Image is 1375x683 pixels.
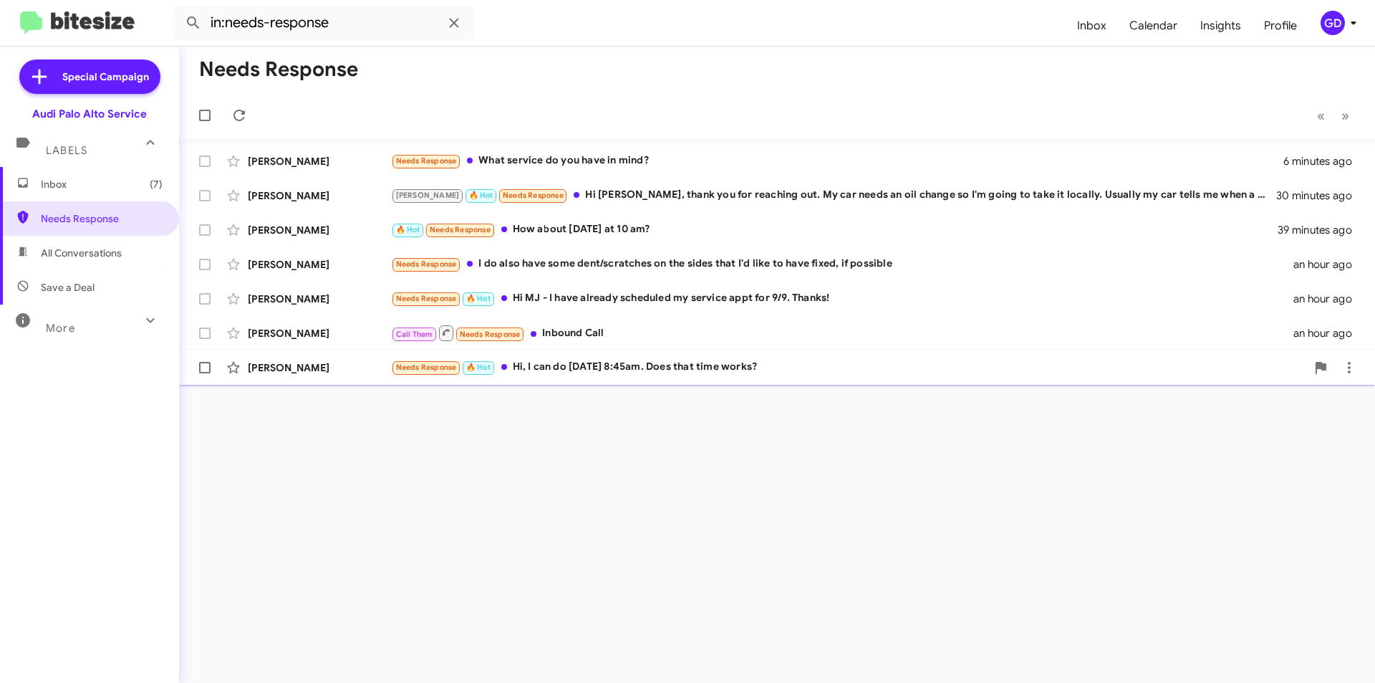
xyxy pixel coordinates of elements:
[1189,5,1253,47] a: Insights
[430,225,491,234] span: Needs Response
[391,290,1293,307] div: Hi MJ - I have already scheduled my service appt for 9/9. Thanks!
[396,259,457,269] span: Needs Response
[199,58,358,81] h1: Needs Response
[391,187,1278,204] div: Hi [PERSON_NAME], thank you for reaching out. My car needs an oil change so I'm going to take it ...
[396,363,457,372] span: Needs Response
[1293,257,1364,272] div: an hour ago
[41,177,163,191] span: Inbox
[396,330,433,339] span: Call Them
[396,294,457,303] span: Needs Response
[1253,5,1308,47] a: Profile
[150,177,163,191] span: (7)
[503,191,564,200] span: Needs Response
[248,223,391,237] div: [PERSON_NAME]
[46,144,87,157] span: Labels
[248,326,391,340] div: [PERSON_NAME]
[248,257,391,272] div: [PERSON_NAME]
[248,360,391,375] div: [PERSON_NAME]
[396,225,420,234] span: 🔥 Hot
[391,256,1293,272] div: I do also have some dent/scratches on the sides that I'd like to have fixed, if possible
[1293,326,1364,340] div: an hour ago
[1308,11,1359,35] button: GD
[396,191,460,200] span: [PERSON_NAME]
[469,191,493,200] span: 🔥 Hot
[1278,223,1364,237] div: 39 minutes ago
[396,156,457,166] span: Needs Response
[1321,11,1345,35] div: GD
[248,188,391,203] div: [PERSON_NAME]
[391,221,1278,238] div: How about [DATE] at 10 am?
[1333,101,1358,130] button: Next
[1293,292,1364,306] div: an hour ago
[173,6,474,40] input: Search
[248,292,391,306] div: [PERSON_NAME]
[46,322,75,335] span: More
[41,246,122,260] span: All Conversations
[466,294,491,303] span: 🔥 Hot
[1066,5,1118,47] a: Inbox
[248,154,391,168] div: [PERSON_NAME]
[1309,101,1358,130] nav: Page navigation example
[1278,188,1364,203] div: 30 minutes ago
[1317,107,1325,125] span: «
[1283,154,1364,168] div: 6 minutes ago
[19,59,160,94] a: Special Campaign
[1118,5,1189,47] a: Calendar
[62,70,149,84] span: Special Campaign
[32,107,147,121] div: Audi Palo Alto Service
[41,280,95,295] span: Save a Deal
[1308,101,1333,130] button: Previous
[391,324,1293,342] div: Inbound Call
[41,211,163,226] span: Needs Response
[391,359,1306,376] div: Hi, I can do [DATE] 8:45am. Does that time works?
[466,363,491,372] span: 🔥 Hot
[460,330,521,339] span: Needs Response
[391,153,1283,169] div: What service do you have in mind?
[1341,107,1349,125] span: »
